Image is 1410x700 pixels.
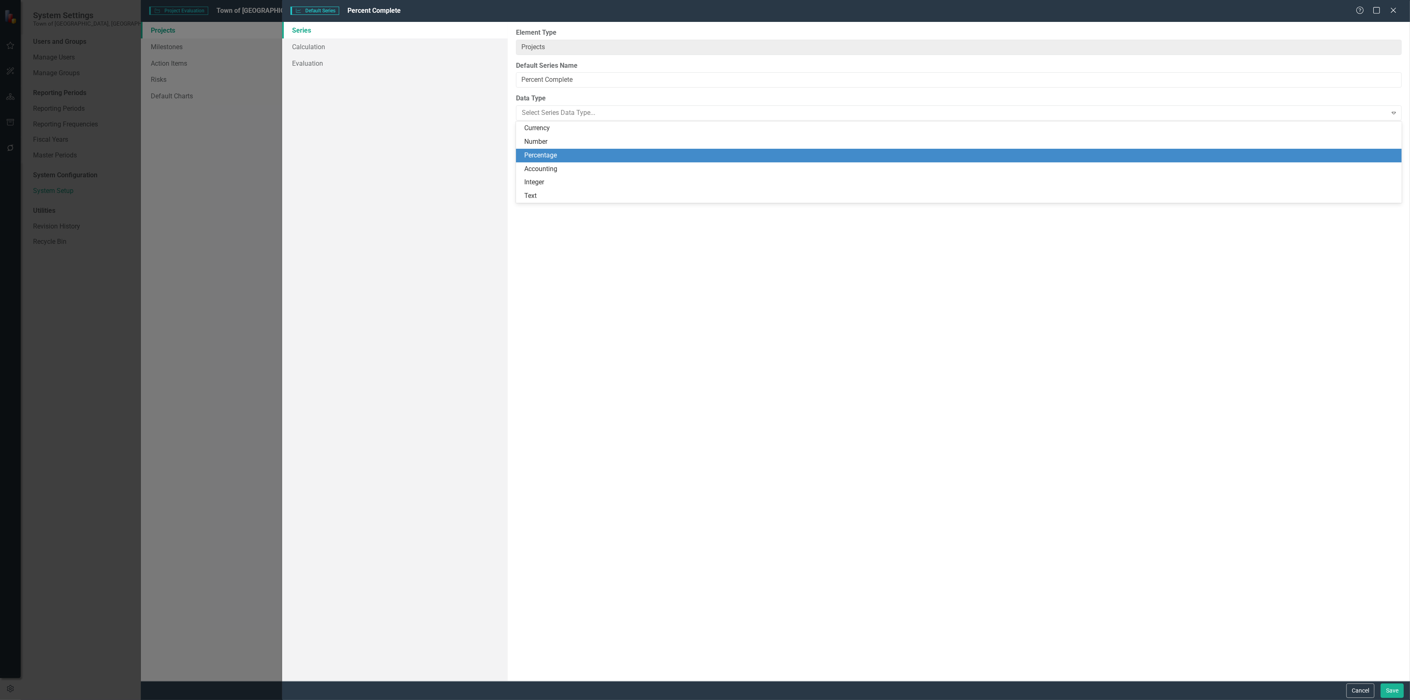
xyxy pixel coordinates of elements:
div: Percentage [524,151,1397,160]
div: Accounting [524,164,1397,174]
div: Number [524,137,1397,147]
div: Text [524,191,1397,201]
label: Data Type [516,94,1402,103]
span: Percent Complete [347,7,401,14]
a: Evaluation [282,55,508,71]
label: Element Type [516,28,1402,38]
a: Series [282,22,508,38]
span: Default Series [290,7,339,15]
a: Calculation [282,38,508,55]
input: Default Series Name [516,72,1402,88]
div: Integer [524,178,1397,187]
button: Save [1381,683,1404,698]
button: Cancel [1346,683,1374,698]
label: Default Series Name [516,61,1402,71]
div: Currency [524,124,1397,133]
